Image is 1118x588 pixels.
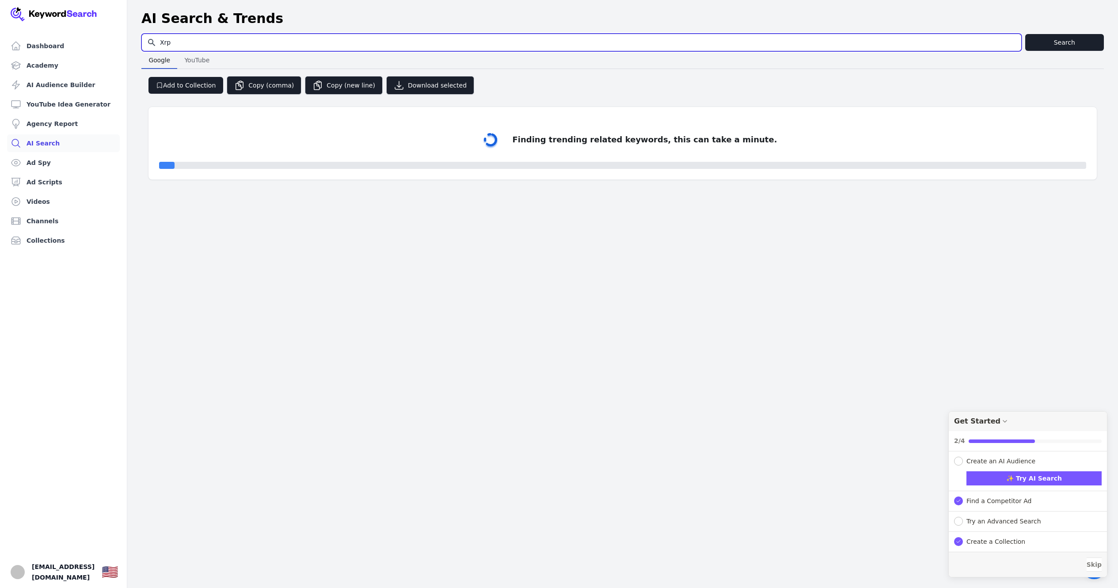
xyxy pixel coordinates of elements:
[7,193,120,210] a: Videos
[142,34,1021,51] input: Search
[11,7,97,21] img: Your Company
[181,54,213,66] span: YouTube
[513,134,777,146] div: Finding trending related keywords, this can take a minute.
[966,471,1102,485] button: ✨ Try AI Search
[7,95,120,113] a: YouTube Idea Generator
[1087,560,1102,569] span: Skip
[966,496,1032,506] div: Find a Competitor Ad
[386,76,474,95] button: Download selected
[7,134,120,152] a: AI Search
[954,417,1000,425] div: Get Started
[148,77,223,94] button: Add to Collection
[102,563,118,581] button: 🇺🇸
[954,436,965,446] div: 2/4
[966,537,1025,546] div: Create a Collection
[949,412,1107,451] button: Collapse Checklist
[7,212,120,230] a: Channels
[305,76,383,95] button: Copy (new line)
[949,491,1107,511] button: Expand Checklist
[948,411,1107,577] div: Get Started
[11,565,25,579] img: Артем Лахтарина
[227,76,301,95] button: Copy (comma)
[7,115,120,133] a: Agency Report
[7,57,120,74] a: Academy
[145,54,174,66] span: Google
[1006,474,1062,483] span: ✨ Try AI Search
[949,451,1107,466] button: Collapse Checklist
[32,561,95,583] span: [EMAIL_ADDRESS][DOMAIN_NAME]
[11,565,25,579] button: Open user button
[966,517,1041,526] div: Try an Advanced Search
[7,37,120,55] a: Dashboard
[7,76,120,94] a: AI Audience Builder
[7,173,120,191] a: Ad Scripts
[102,564,118,580] div: 🇺🇸
[949,412,1107,431] div: Drag to move checklist
[949,512,1107,531] button: Expand Checklist
[7,232,120,249] a: Collections
[966,457,1035,466] div: Create an AI Audience
[1087,557,1102,572] button: Skip
[7,154,120,172] a: Ad Spy
[949,532,1107,552] button: Expand Checklist
[141,11,283,27] h1: AI Search & Trends
[1025,34,1104,51] button: Search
